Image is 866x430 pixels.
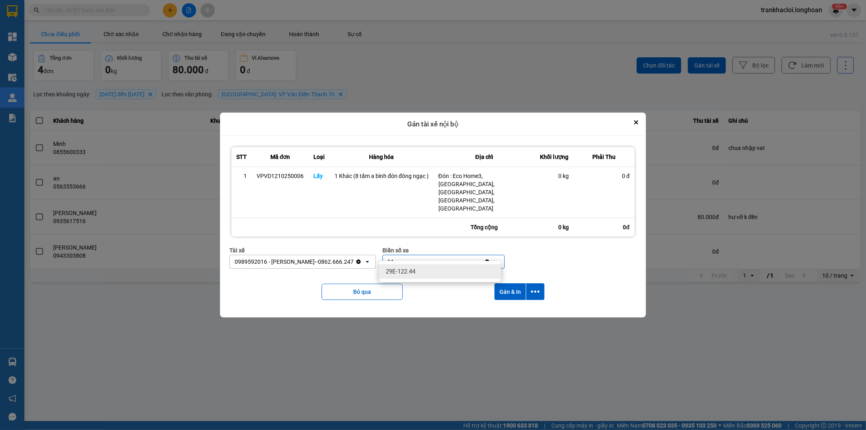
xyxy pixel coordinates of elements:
[631,117,641,127] button: Close
[313,172,325,180] div: Lấy
[335,172,429,180] div: 1 Khác (8 tấm a bình đón đông ngạc )
[540,172,569,180] div: 0 kg
[495,283,526,300] button: Gán & In
[579,152,630,162] div: Phải Thu
[579,172,630,180] div: 0 đ
[438,152,530,162] div: Địa chỉ
[220,113,646,318] div: dialog
[364,258,371,265] svg: open
[257,172,304,180] div: VPVD1210250006
[379,261,501,282] ul: Menu
[540,152,569,162] div: Khối lượng
[355,258,362,265] svg: Clear value
[335,152,429,162] div: Hàng hóa
[434,218,535,237] div: Tổng cộng
[574,218,635,237] div: 0đ
[313,152,325,162] div: Loại
[535,218,574,237] div: 0 kg
[236,172,247,180] div: 1
[220,113,646,136] div: Gán tài xế nội bộ
[229,246,376,255] div: Tài xế
[438,172,530,213] div: Đón : Eco Home3, [GEOGRAPHIC_DATA], [GEOGRAPHIC_DATA], [GEOGRAPHIC_DATA], [GEOGRAPHIC_DATA]
[386,267,415,276] span: 29E-122.44
[493,258,499,265] svg: open
[236,152,247,162] div: STT
[382,246,505,255] div: Biển số xe
[235,258,354,266] div: 0989592016 - [PERSON_NAME]--0862.666.247
[322,284,403,300] button: Bỏ qua
[257,152,304,162] div: Mã đơn
[484,258,490,265] svg: Clear value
